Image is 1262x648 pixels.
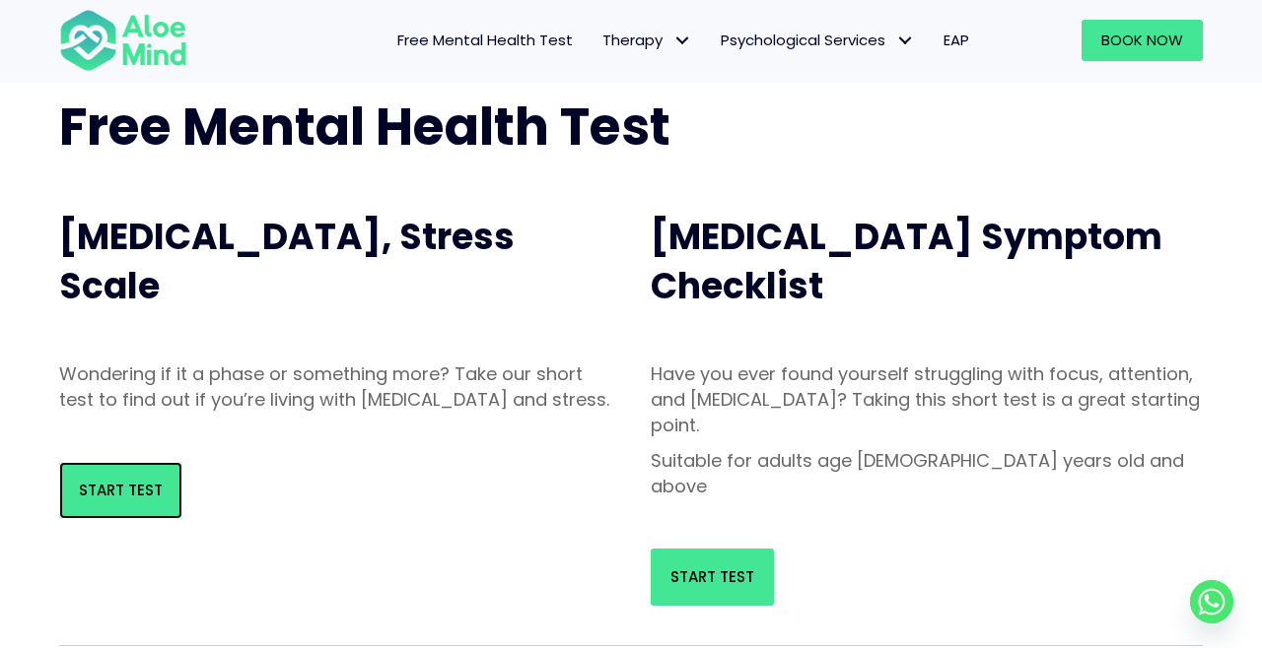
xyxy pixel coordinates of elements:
[213,20,984,61] nav: Menu
[890,27,919,55] span: Psychological Services: submenu
[1101,30,1183,50] span: Book Now
[59,462,182,519] a: Start Test
[651,448,1203,499] p: Suitable for adults age [DEMOGRAPHIC_DATA] years old and above
[929,20,984,61] a: EAP
[706,20,929,61] a: Psychological ServicesPsychological Services: submenu
[670,566,754,587] span: Start Test
[59,8,187,73] img: Aloe mind Logo
[79,480,163,500] span: Start Test
[651,212,1162,311] span: [MEDICAL_DATA] Symptom Checklist
[651,361,1203,438] p: Have you ever found yourself struggling with focus, attention, and [MEDICAL_DATA]? Taking this sh...
[1190,580,1233,623] a: Whatsapp
[397,30,573,50] span: Free Mental Health Test
[651,549,774,606] a: Start Test
[602,30,691,50] span: Therapy
[588,20,706,61] a: TherapyTherapy: submenu
[59,212,515,311] span: [MEDICAL_DATA], Stress Scale
[59,91,670,162] span: Free Mental Health Test
[667,27,696,55] span: Therapy: submenu
[59,361,611,413] p: Wondering if it a phase or something more? Take our short test to find out if you’re living with ...
[721,30,914,50] span: Psychological Services
[944,30,969,50] span: EAP
[1082,20,1203,61] a: Book Now
[383,20,588,61] a: Free Mental Health Test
